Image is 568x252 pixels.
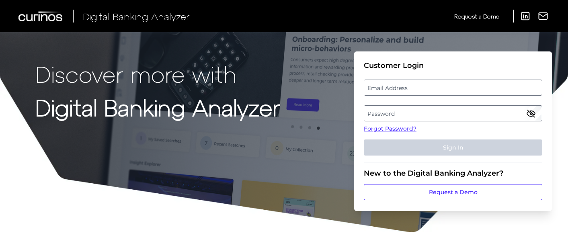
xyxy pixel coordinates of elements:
[364,61,542,70] div: Customer Login
[364,184,542,200] a: Request a Demo
[364,80,541,95] label: Email Address
[364,125,542,133] a: Forgot Password?
[364,106,541,121] label: Password
[454,13,499,20] span: Request a Demo
[18,11,64,21] img: Curinos
[364,169,542,178] div: New to the Digital Banking Analyzer?
[35,61,280,86] p: Discover more with
[35,94,280,121] strong: Digital Banking Analyzer
[83,10,190,22] span: Digital Banking Analyzer
[364,139,542,156] button: Sign In
[454,10,499,23] a: Request a Demo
